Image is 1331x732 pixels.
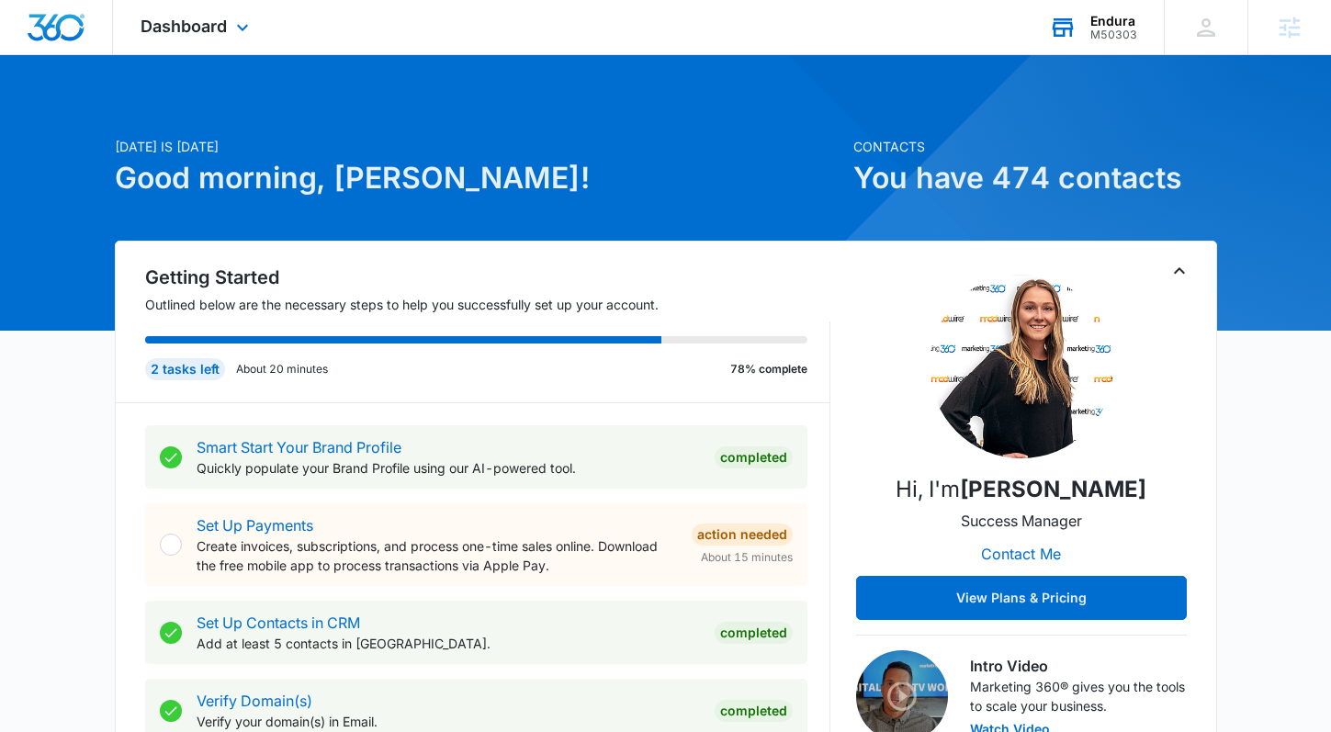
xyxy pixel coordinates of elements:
p: Contacts [853,137,1217,156]
button: Contact Me [963,532,1079,576]
p: Hi, I'm [896,473,1146,506]
span: Dashboard [141,17,227,36]
p: Outlined below are the necessary steps to help you successfully set up your account. [145,295,830,314]
p: 78% complete [730,361,807,377]
a: Set Up Payments [197,516,313,535]
button: Toggle Collapse [1168,260,1190,282]
span: About 15 minutes [701,549,793,566]
h1: You have 474 contacts [853,156,1217,200]
div: Completed [715,622,793,644]
h2: Getting Started [145,264,830,291]
h3: Intro Video [970,655,1187,677]
p: Verify your domain(s) in Email. [197,712,700,731]
div: Action Needed [692,524,793,546]
a: Smart Start Your Brand Profile [197,438,401,456]
p: Add at least 5 contacts in [GEOGRAPHIC_DATA]. [197,634,700,653]
strong: [PERSON_NAME] [960,476,1146,502]
p: [DATE] is [DATE] [115,137,842,156]
p: Quickly populate your Brand Profile using our AI-powered tool. [197,458,700,478]
div: account id [1090,28,1137,41]
div: Completed [715,700,793,722]
p: Marketing 360® gives you the tools to scale your business. [970,677,1187,715]
div: account name [1090,14,1137,28]
a: Verify Domain(s) [197,692,312,710]
a: Set Up Contacts in CRM [197,614,360,632]
img: Brooke Poulson [930,275,1113,458]
div: 2 tasks left [145,358,225,380]
div: Completed [715,446,793,468]
p: About 20 minutes [236,361,328,377]
button: View Plans & Pricing [856,576,1187,620]
h1: Good morning, [PERSON_NAME]! [115,156,842,200]
p: Success Manager [961,510,1082,532]
p: Create invoices, subscriptions, and process one-time sales online. Download the free mobile app t... [197,536,677,575]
